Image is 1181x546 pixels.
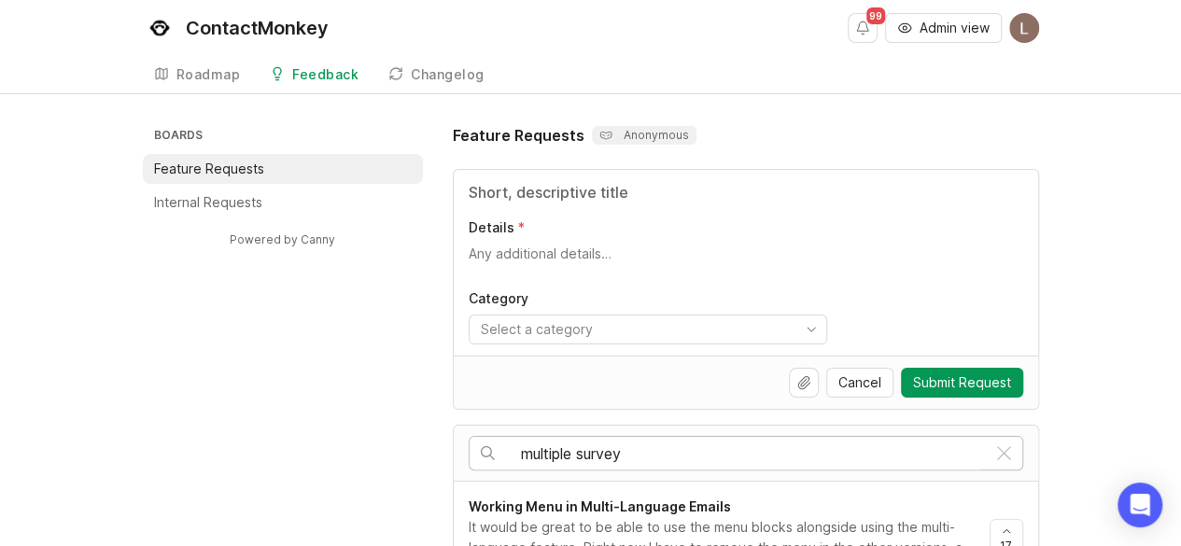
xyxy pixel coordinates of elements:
a: Powered by Canny [227,229,338,250]
span: Admin view [920,19,990,37]
div: Roadmap [176,68,241,81]
a: Roadmap [143,56,252,94]
h3: Boards [150,124,423,150]
div: Feedback [292,68,359,81]
button: Upload file [789,368,819,398]
p: Details [469,218,514,237]
a: Feature Requests [143,154,423,184]
img: Laura-Lee Godridge [1009,13,1039,43]
div: ContactMonkey [186,19,329,37]
p: Internal Requests [154,193,262,212]
textarea: Details [469,245,1023,282]
span: 99 [866,7,885,24]
button: Submit Request [901,368,1023,398]
div: Select a category [481,319,593,340]
label: Category [469,289,1023,307]
div: Open Intercom Messenger [1118,483,1162,527]
span: Submit Request [913,373,1011,392]
a: Changelog [377,56,496,94]
span: Working Menu in Multi-Language Emails [469,498,731,514]
a: Internal Requests [143,188,423,217]
p: Anonymous [599,128,689,143]
a: Feedback [259,56,370,94]
span: Cancel [838,373,881,392]
button: Cancel [826,368,893,398]
img: ContactMonkey logo [143,11,176,45]
h1: Feature Requests [453,124,584,147]
p: Feature Requests [154,160,264,178]
input: Search… [521,443,986,464]
button: Admin view [885,13,1002,43]
input: Title [469,181,1023,203]
button: Notifications [848,13,878,43]
div: Changelog [411,68,485,81]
